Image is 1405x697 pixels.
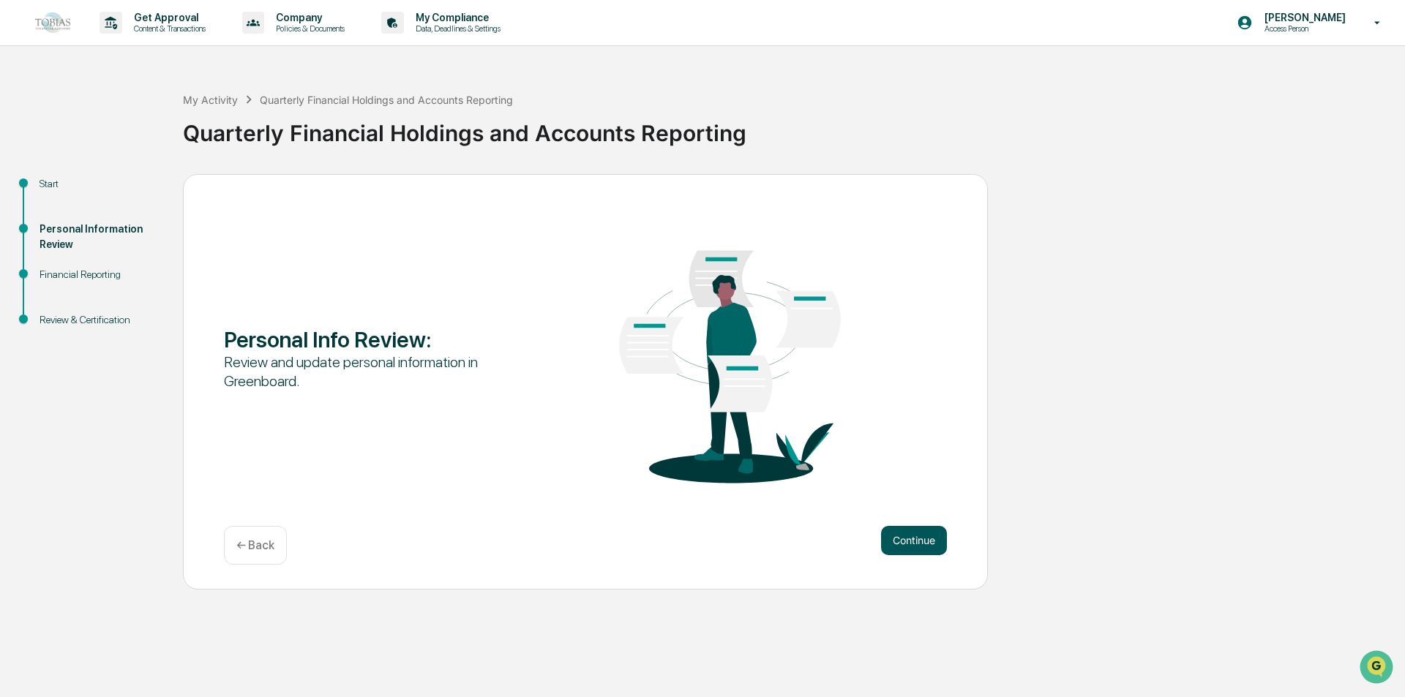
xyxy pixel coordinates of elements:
[100,178,187,205] a: 🗄️Attestations
[183,94,238,106] div: My Activity
[106,186,118,197] div: 🗄️
[404,23,508,34] p: Data, Deadlines & Settings
[404,12,508,23] p: My Compliance
[260,94,513,106] div: Quarterly Financial Holdings and Accounts Reporting
[15,186,26,197] div: 🖐️
[146,248,177,259] span: Pylon
[1253,12,1353,23] p: [PERSON_NAME]
[264,12,352,23] p: Company
[40,222,160,252] div: Personal Information Review
[15,31,266,54] p: How can we help?
[881,526,947,555] button: Continue
[224,326,513,353] div: Personal Info Review :
[40,312,160,328] div: Review & Certification
[15,112,41,138] img: 1746055101610-c473b297-6a78-478c-a979-82029cc54cd1
[264,23,352,34] p: Policies & Documents
[9,178,100,205] a: 🖐️Preclearance
[15,214,26,225] div: 🔎
[121,184,181,199] span: Attestations
[1358,649,1398,688] iframe: Open customer support
[183,108,1398,146] div: Quarterly Financial Holdings and Accounts Reporting
[29,212,92,227] span: Data Lookup
[50,127,185,138] div: We're available if you need us!
[122,12,213,23] p: Get Approval
[224,353,513,391] div: Review and update personal information in Greenboard.
[40,176,160,192] div: Start
[50,112,240,127] div: Start new chat
[249,116,266,134] button: Start new chat
[29,184,94,199] span: Preclearance
[9,206,98,233] a: 🔎Data Lookup
[1253,23,1353,34] p: Access Person
[40,267,160,282] div: Financial Reporting
[122,23,213,34] p: Content & Transactions
[103,247,177,259] a: Powered byPylon
[35,12,70,32] img: logo
[236,538,274,552] p: ← Back
[585,206,874,508] img: Personal Info Review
